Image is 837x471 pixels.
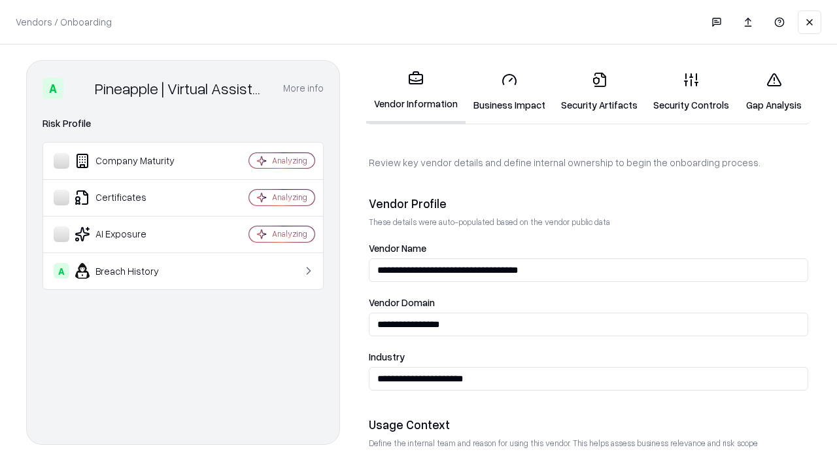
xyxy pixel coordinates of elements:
div: Analyzing [272,192,307,203]
a: Security Controls [645,61,737,122]
p: Vendors / Onboarding [16,15,112,29]
div: Analyzing [272,228,307,239]
div: Usage Context [369,417,808,432]
p: Review key vendor details and define internal ownership to begin the onboarding process. [369,156,808,169]
div: Breach History [54,263,210,279]
label: Vendor Domain [369,298,808,307]
a: Business Impact [466,61,553,122]
a: Gap Analysis [737,61,811,122]
a: Security Artifacts [553,61,645,122]
img: Pineapple | Virtual Assistant Agency [69,78,90,99]
p: Define the internal team and reason for using this vendor. This helps assess business relevance a... [369,438,808,449]
p: These details were auto-populated based on the vendor public data [369,217,808,228]
div: Certificates [54,190,210,205]
div: Risk Profile [43,116,324,131]
label: Vendor Name [369,243,808,253]
a: Vendor Information [366,60,466,124]
div: AI Exposure [54,226,210,242]
div: A [54,263,69,279]
button: More info [283,77,324,100]
label: Industry [369,352,808,362]
div: Company Maturity [54,153,210,169]
div: A [43,78,63,99]
div: Vendor Profile [369,196,808,211]
div: Analyzing [272,155,307,166]
div: Pineapple | Virtual Assistant Agency [95,78,267,99]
